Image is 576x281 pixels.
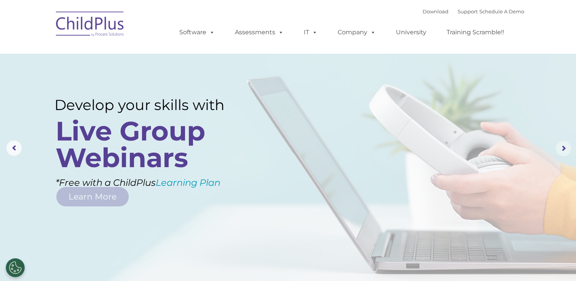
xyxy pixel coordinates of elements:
a: IT [296,25,325,40]
font: | [423,8,524,14]
a: University [388,25,434,40]
a: Learning Plan [156,177,220,188]
img: ChildPlus by Procare Solutions [52,6,128,44]
a: Training Scramble!! [439,25,512,40]
span: Last name [106,50,129,56]
rs-layer: Develop your skills with [54,96,245,113]
iframe: Chat Widget [538,244,576,281]
a: Company [330,25,383,40]
rs-layer: Live Group Webinars [56,118,243,171]
a: Assessments [227,25,291,40]
a: Download [423,8,448,14]
a: Learn More [56,187,129,206]
rs-layer: *Free with a ChildPlus [56,174,259,191]
a: Software [172,25,222,40]
a: Support [458,8,478,14]
button: Cookies Settings [6,258,25,277]
a: Schedule A Demo [479,8,524,14]
span: Phone number [106,81,138,87]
